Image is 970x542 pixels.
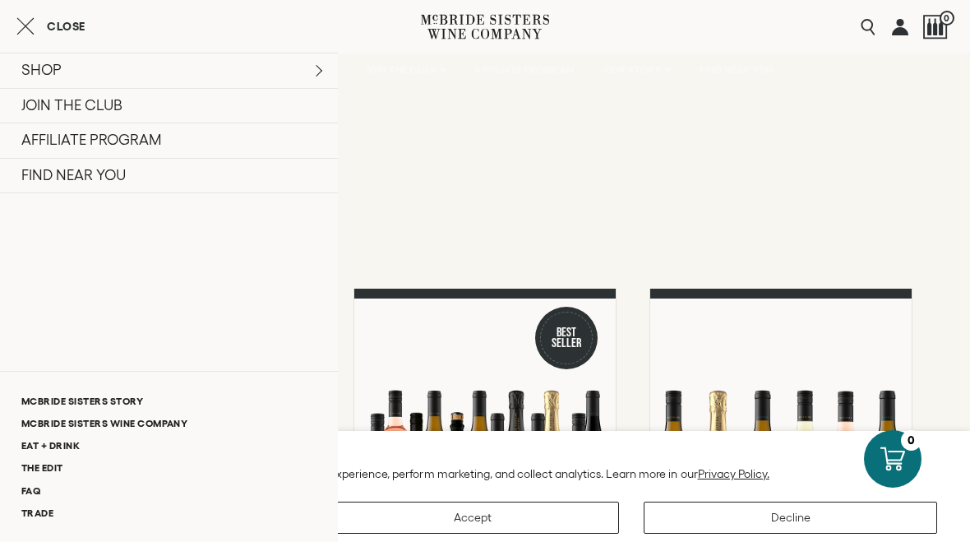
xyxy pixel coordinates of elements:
[474,64,575,76] span: AFFILIATE PROGRAM
[644,502,937,534] button: Decline
[940,11,954,25] span: 0
[326,502,619,534] button: Accept
[47,21,85,32] span: Close
[689,53,784,86] a: FIND NEAR YOU
[698,467,769,480] a: Privacy Policy.
[604,64,662,76] span: OUR STORY
[16,16,85,36] button: Close cart
[901,430,921,451] div: 0
[464,53,585,86] a: AFFILIATE PROGRAM
[594,53,681,86] a: OUR STORY
[25,466,945,481] p: We use cookies and other technologies to personalize your experience, perform marketing, and coll...
[355,53,456,86] a: JOIN THE CLUB
[366,64,436,76] span: JOIN THE CLUB
[25,446,945,460] h2: We value your privacy
[700,64,774,76] span: FIND NEAR YOU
